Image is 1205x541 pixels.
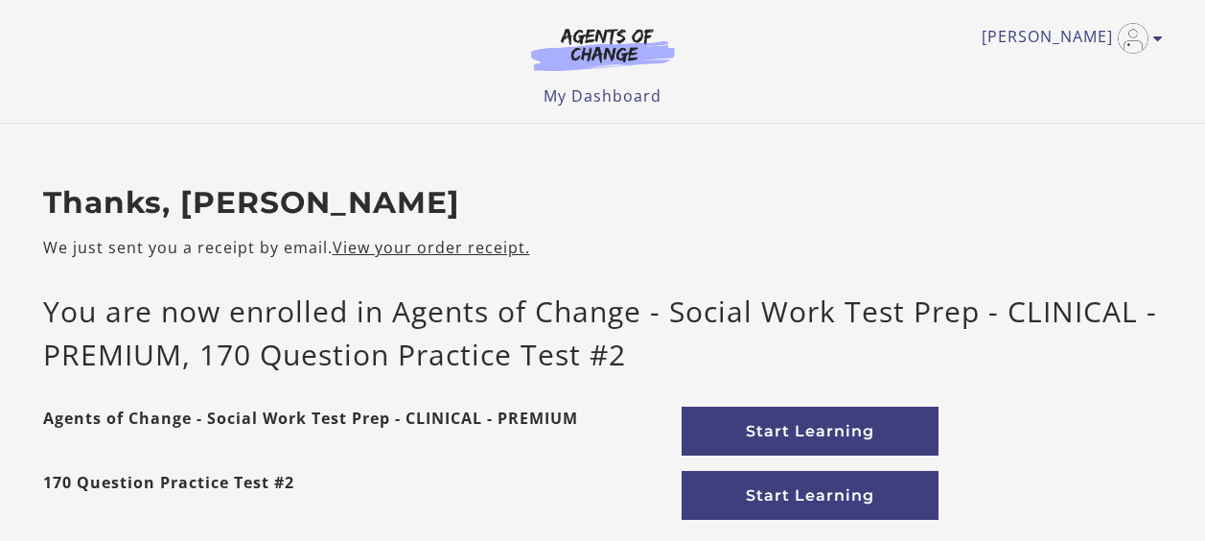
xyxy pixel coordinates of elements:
a: Toggle menu [982,23,1153,54]
h2: Thanks, [PERSON_NAME] [43,185,1163,222]
strong: 170 Question Practice Test #2 [43,471,294,520]
a: Start Learning [682,407,939,456]
p: You are now enrolled in Agents of Change - Social Work Test Prep - CLINICAL - PREMIUM, 170 Questi... [43,290,1163,376]
p: We just sent you a receipt by email. [43,236,1163,259]
img: Agents of Change Logo [511,27,695,71]
a: View your order receipt. [333,237,530,258]
a: My Dashboard [544,85,661,106]
a: Start Learning [682,471,939,520]
strong: Agents of Change - Social Work Test Prep - CLINICAL - PREMIUM [43,407,578,456]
